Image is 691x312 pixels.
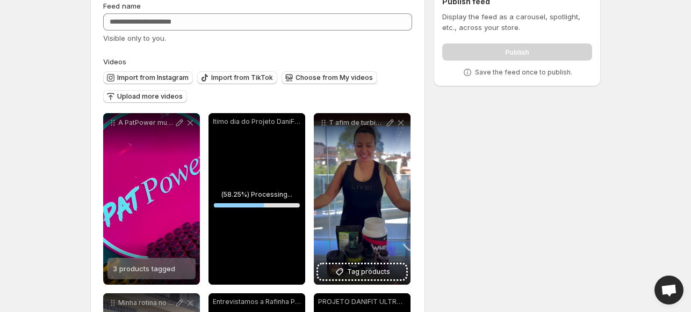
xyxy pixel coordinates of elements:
button: Import from TikTok [197,71,277,84]
p: ltimo dia do Projeto DaniFit UltraPower Foram 6 semanas de treino personalizado com [DEMOGRAPHIC_... [213,117,301,126]
span: Import from TikTok [211,73,273,82]
button: Tag products [318,264,406,279]
span: 3 products tagged [113,264,175,273]
button: Choose from My videos [282,71,377,84]
p: Minha rotina no feita apenas de entregas feita de compromisso disciplina e resultados reais Cada ... [118,299,174,307]
div: T afim de turbinar seus resultados Estou sorteando mais de R700 em suplementos para voc conquista... [314,113,411,285]
p: PROJETO DANIFIT ULTRAPOWER chegou pra transformar seu corpo e sua autoestima O combo mais complet... [318,298,406,306]
span: Videos [103,57,126,66]
p: T afim de turbinar seus resultados Estou sorteando mais de R700 em suplementos para voc conquista... [329,118,385,127]
p: Save the feed once to publish. [475,68,572,77]
p: Display the feed as a carousel, spotlight, etc., across your store. [442,11,592,33]
div: Open chat [654,276,683,304]
span: Visible only to you. [103,34,166,42]
button: Import from Instagram [103,71,193,84]
span: Choose from My videos [296,73,373,82]
div: ltimo dia do Projeto DaniFit UltraPower Foram 6 semanas de treino personalizado com [DEMOGRAPHIC_... [208,113,305,285]
span: Tag products [347,266,390,277]
span: Upload more videos [117,92,183,101]
p: Entrevistamos a Rafinha Powerzinha 13 anos usando o look grupoyoutrain Pink Energy tamanho P Barr... [213,298,301,306]
p: A PatPower muito mais do que suplementos uma marca que entrega resultado qualidade e confiana Por... [118,118,174,127]
button: Upload more videos [103,90,187,103]
div: A PatPower muito mais do que suplementos uma marca que entrega resultado qualidade e confiana Por... [103,113,200,285]
span: Import from Instagram [117,73,189,82]
span: Feed name [103,2,141,10]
